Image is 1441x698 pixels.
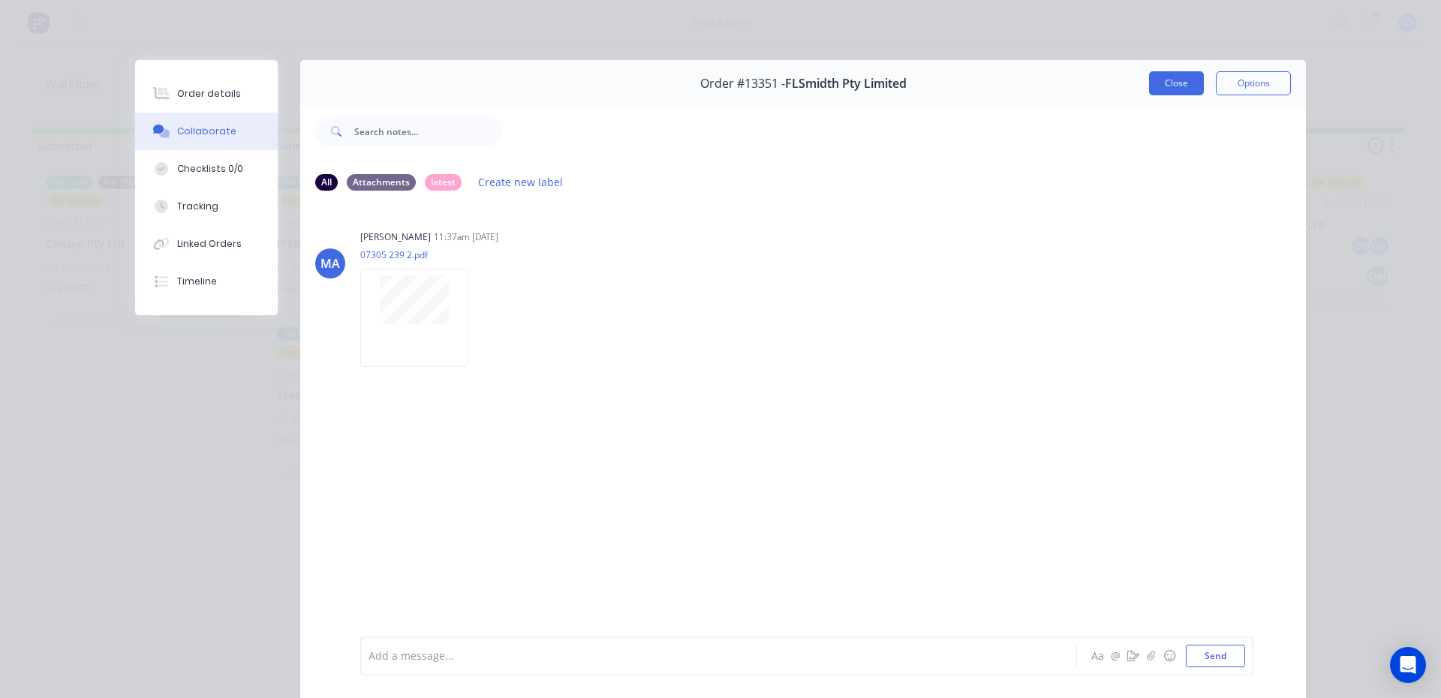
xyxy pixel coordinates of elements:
[177,162,243,176] div: Checklists 0/0
[135,263,278,300] button: Timeline
[1106,647,1124,665] button: @
[434,230,498,244] div: 11:37am [DATE]
[1216,71,1291,95] button: Options
[354,116,503,146] input: Search notes...
[425,174,462,191] div: latest
[347,174,416,191] div: Attachments
[360,248,483,261] p: 07305 239 2.pdf
[471,172,571,192] button: Create new label
[1186,645,1245,667] button: Send
[360,230,431,244] div: [PERSON_NAME]
[785,77,907,91] span: FLSmidth Pty Limited
[1390,647,1426,683] div: Open Intercom Messenger
[135,150,278,188] button: Checklists 0/0
[315,174,338,191] div: All
[700,77,785,91] span: Order #13351 -
[1088,647,1106,665] button: Aa
[135,75,278,113] button: Order details
[177,125,236,138] div: Collaborate
[177,87,241,101] div: Order details
[177,275,217,288] div: Timeline
[135,113,278,150] button: Collaborate
[177,237,242,251] div: Linked Orders
[177,200,218,213] div: Tracking
[1149,71,1204,95] button: Close
[135,188,278,225] button: Tracking
[320,254,340,272] div: MA
[1160,647,1178,665] button: ☺
[135,225,278,263] button: Linked Orders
